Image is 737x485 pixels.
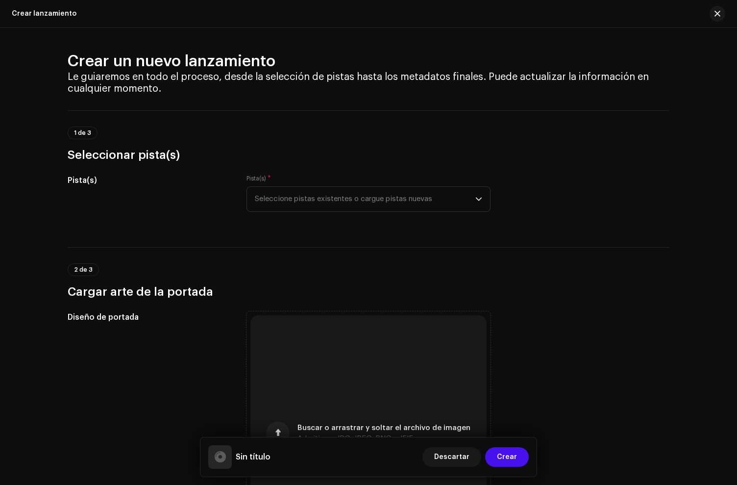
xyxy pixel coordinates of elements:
[236,451,270,463] h5: Sin título
[68,175,231,186] h5: Pista(s)
[255,187,475,211] span: Seleccione pistas existentes o cargue pistas nuevas
[68,284,669,300] h3: Cargar arte de la portada
[68,71,669,95] h4: Le guiaremos en todo el proceso, desde la selección de pistas hasta los metadatos finales. Puede ...
[297,425,470,432] span: Buscar o arrastrar y soltar el archivo de imagen
[422,447,481,467] button: Descartar
[485,447,529,467] button: Crear
[246,175,271,182] label: Pista(s)
[497,447,517,467] span: Crear
[68,147,669,163] h3: Seleccionar pista(s)
[475,187,482,211] div: dropdown trigger
[297,435,413,442] span: Admitimos JPG, JPEG, PNG y JFIF
[68,51,669,71] h2: Crear un nuevo lanzamiento
[68,311,231,323] h5: Diseño de portada
[434,447,469,467] span: Descartar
